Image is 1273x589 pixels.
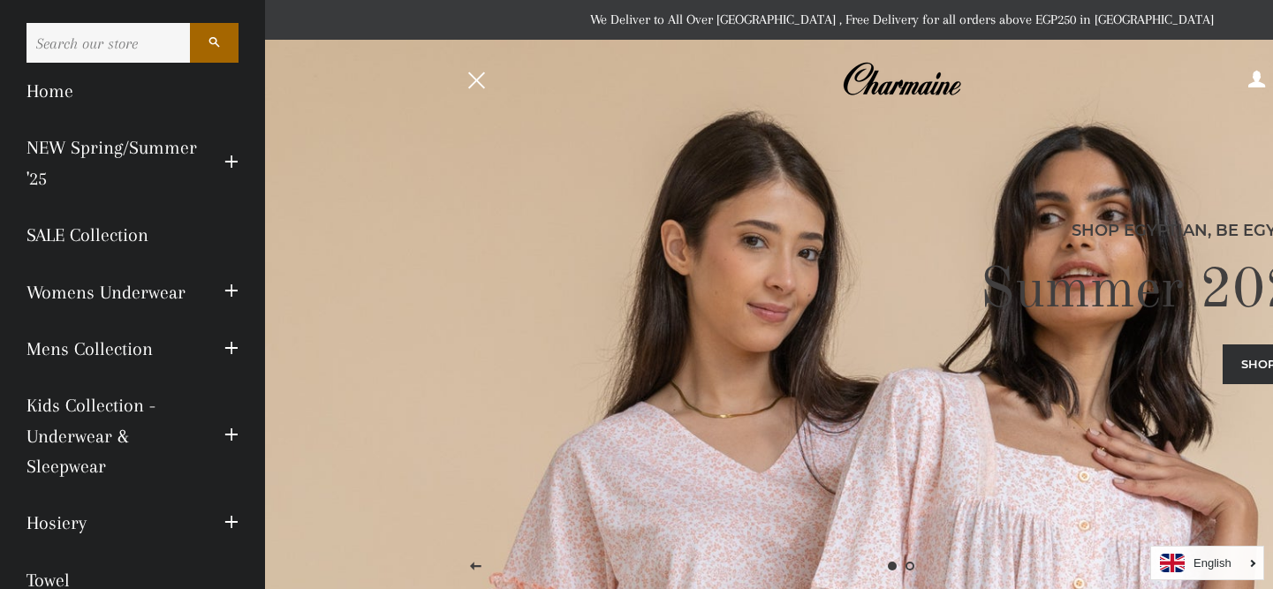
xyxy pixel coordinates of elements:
a: SALE Collection [13,207,252,263]
img: Charmaine Egypt [842,60,961,99]
a: English [1160,554,1254,572]
a: Hosiery [13,495,211,551]
a: Womens Underwear [13,264,211,321]
a: Mens Collection [13,321,211,377]
a: Slide 1, current [884,557,902,575]
button: Previous slide [453,545,497,589]
a: Home [13,63,252,119]
a: Kids Collection - Underwear & Sleepwear [13,377,211,495]
a: Load slide 2 [902,557,920,575]
input: Search our store [27,23,190,63]
a: NEW Spring/Summer '25 [13,119,211,207]
i: English [1193,557,1231,569]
